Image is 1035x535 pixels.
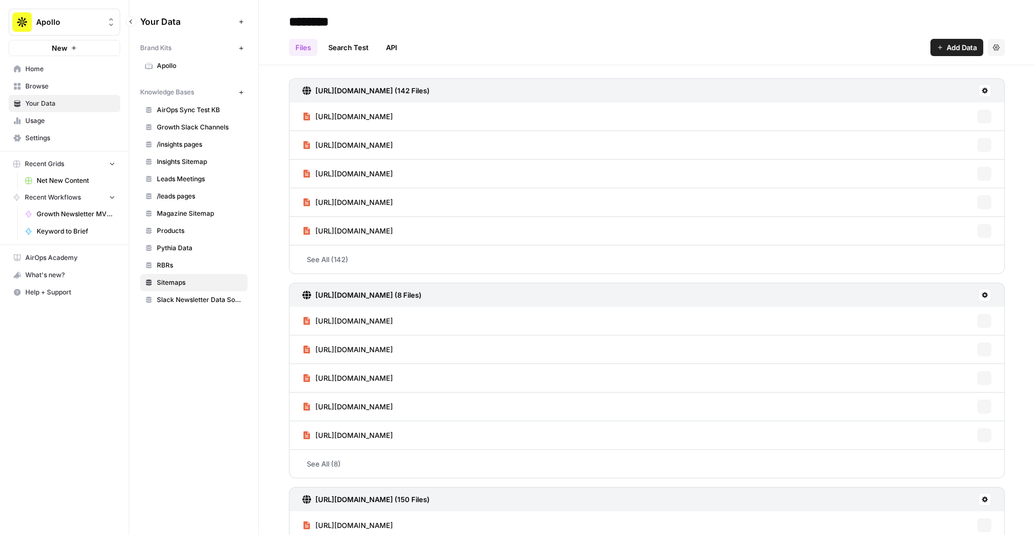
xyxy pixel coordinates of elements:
span: [URL][DOMAIN_NAME] [315,225,393,236]
a: Products [140,222,247,239]
a: Net New Content [20,172,120,189]
span: [URL][DOMAIN_NAME] [315,373,393,383]
a: [URL][DOMAIN_NAME] [302,393,393,421]
span: AirOps Academy [25,253,115,263]
a: [URL][DOMAIN_NAME] (142 Files) [302,79,430,102]
a: See All (8) [289,450,1005,478]
a: AirOps Academy [9,249,120,266]
a: /leads pages [140,188,247,205]
h3: [URL][DOMAIN_NAME] (150 Files) [315,494,430,505]
a: See All (142) [289,245,1005,273]
span: Browse [25,81,115,91]
span: [URL][DOMAIN_NAME] [315,111,393,122]
a: Sitemaps [140,274,247,291]
span: [URL][DOMAIN_NAME] [315,197,393,208]
a: [URL][DOMAIN_NAME] (8 Files) [302,283,422,307]
a: API [379,39,404,56]
a: Slack Newsletter Data Source Test [DATE] [140,291,247,308]
span: Slack Newsletter Data Source Test [DATE] [157,295,243,305]
a: Browse [9,78,120,95]
h3: [URL][DOMAIN_NAME] (8 Files) [315,290,422,300]
a: RBRs [140,257,247,274]
button: What's new? [9,266,120,284]
span: Leads Meetings [157,174,243,184]
span: Recent Workflows [25,193,81,202]
span: [URL][DOMAIN_NAME] [315,520,393,531]
span: Sitemaps [157,278,243,287]
a: Home [9,60,120,78]
span: Knowledge Bases [140,87,194,97]
span: Brand Kits [140,43,171,53]
a: Files [289,39,318,56]
button: Workspace: Apollo [9,9,120,36]
span: Growth Slack Channels [157,122,243,132]
span: Your Data [140,15,234,28]
a: [URL][DOMAIN_NAME] [302,160,393,188]
a: Insights Sitemap [140,153,247,170]
a: [URL][DOMAIN_NAME] [302,188,393,216]
span: Settings [25,133,115,143]
span: New [52,43,67,53]
a: Usage [9,112,120,129]
span: [URL][DOMAIN_NAME] [315,140,393,150]
a: [URL][DOMAIN_NAME] [302,217,393,245]
a: Growth Slack Channels [140,119,247,136]
button: Help + Support [9,284,120,301]
span: [URL][DOMAIN_NAME] [315,315,393,326]
a: Your Data [9,95,120,112]
a: Growth Newsletter MVP 1.1 [20,205,120,223]
span: Recent Grids [25,159,64,169]
a: /insights pages [140,136,247,153]
a: Keyword to Brief [20,223,120,240]
a: Settings [9,129,120,147]
a: [URL][DOMAIN_NAME] [302,307,393,335]
a: [URL][DOMAIN_NAME] [302,102,393,131]
span: Insights Sitemap [157,157,243,167]
span: AirOps Sync Test KB [157,105,243,115]
span: Home [25,64,115,74]
a: [URL][DOMAIN_NAME] [302,421,393,449]
a: AirOps Sync Test KB [140,101,247,119]
span: Your Data [25,99,115,108]
span: /leads pages [157,191,243,201]
span: Pythia Data [157,243,243,253]
span: Magazine Sitemap [157,209,243,218]
a: Magazine Sitemap [140,205,247,222]
a: Search Test [322,39,375,56]
button: Add Data [930,39,983,56]
h3: [URL][DOMAIN_NAME] (142 Files) [315,85,430,96]
span: Apollo [157,61,243,71]
a: [URL][DOMAIN_NAME] [302,131,393,159]
img: Apollo Logo [12,12,32,32]
button: New [9,40,120,56]
span: Products [157,226,243,236]
span: RBRs [157,260,243,270]
span: [URL][DOMAIN_NAME] [315,430,393,441]
a: [URL][DOMAIN_NAME] [302,364,393,392]
span: /insights pages [157,140,243,149]
a: [URL][DOMAIN_NAME] [302,335,393,363]
button: Recent Workflows [9,189,120,205]
span: Help + Support [25,287,115,297]
a: [URL][DOMAIN_NAME] (150 Files) [302,488,430,511]
span: Add Data [947,42,977,53]
span: Keyword to Brief [37,227,115,236]
span: Usage [25,116,115,126]
span: Net New Content [37,176,115,186]
a: Apollo [140,57,247,74]
span: Apollo [36,17,101,28]
button: Recent Grids [9,156,120,172]
a: Leads Meetings [140,170,247,188]
span: [URL][DOMAIN_NAME] [315,168,393,179]
span: Growth Newsletter MVP 1.1 [37,209,115,219]
span: [URL][DOMAIN_NAME] [315,401,393,412]
span: [URL][DOMAIN_NAME] [315,344,393,355]
div: What's new? [9,267,120,283]
a: Pythia Data [140,239,247,257]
